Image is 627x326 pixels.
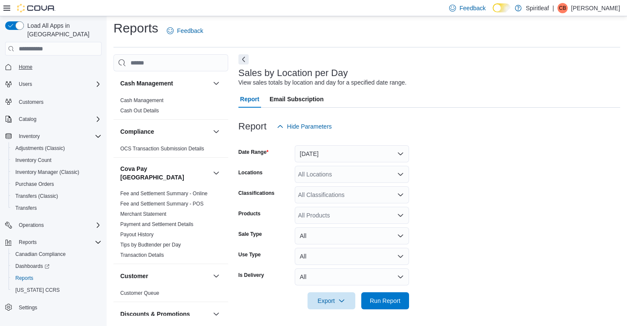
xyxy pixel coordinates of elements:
span: Operations [19,222,44,229]
a: Transfers [12,203,40,213]
span: [US_STATE] CCRS [15,287,60,294]
button: Settings [2,301,105,314]
span: Export [313,292,350,309]
button: Open list of options [397,171,404,178]
a: Merchant Statement [120,211,166,217]
span: Catalog [15,114,102,124]
button: Customer [211,271,221,281]
button: Hide Parameters [273,118,335,135]
button: Customers [2,95,105,108]
span: Home [19,64,32,70]
a: [US_STATE] CCRS [12,285,63,295]
button: Compliance [211,126,221,137]
button: Transfers (Classic) [9,190,105,202]
button: Users [2,78,105,90]
a: Tips by Budtender per Day [120,242,181,248]
button: Reports [2,236,105,248]
span: Transfers [15,205,37,211]
p: [PERSON_NAME] [571,3,620,13]
h3: Report [238,121,267,132]
button: Home [2,61,105,73]
span: Reports [12,273,102,283]
button: Catalog [15,114,40,124]
span: Inventory Count [15,157,52,164]
span: Report [240,91,259,108]
span: Adjustments (Classic) [12,143,102,153]
button: Inventory Count [9,154,105,166]
span: Transfers (Classic) [12,191,102,201]
div: View sales totals by location and day for a specified date range. [238,78,406,87]
button: Reports [9,272,105,284]
button: [DATE] [295,145,409,162]
button: Purchase Orders [9,178,105,190]
div: Compliance [113,144,228,157]
span: Hide Parameters [287,122,332,131]
button: Users [15,79,35,89]
a: Transaction Details [120,252,164,258]
span: Inventory Manager (Classic) [15,169,79,176]
span: Purchase Orders [15,181,54,188]
button: Open list of options [397,212,404,219]
a: Purchase Orders [12,179,58,189]
span: Home [15,62,102,72]
button: Cash Management [120,79,209,88]
a: Home [15,62,36,72]
h1: Reports [113,20,158,37]
div: Cova Pay [GEOGRAPHIC_DATA] [113,188,228,264]
input: Dark Mode [493,3,511,12]
button: Discounts & Promotions [120,310,209,318]
a: Customers [15,97,47,107]
h3: Discounts & Promotions [120,310,190,318]
button: All [295,268,409,285]
span: CB [559,3,566,13]
button: Open list of options [397,191,404,198]
span: Settings [19,304,37,311]
span: Adjustments (Classic) [15,145,65,152]
button: Operations [2,219,105,231]
span: Inventory [15,131,102,141]
span: Customers [19,99,44,106]
button: Catalog [2,113,105,125]
button: Compliance [120,127,209,136]
span: Users [19,81,32,88]
span: Inventory [19,133,40,140]
span: Load All Apps in [GEOGRAPHIC_DATA] [24,21,102,38]
button: All [295,248,409,265]
label: Sale Type [238,231,262,238]
span: Feedback [177,26,203,35]
span: Transfers [12,203,102,213]
button: Cash Management [211,78,221,88]
button: All [295,227,409,244]
span: Users [15,79,102,89]
button: Transfers [9,202,105,214]
a: Canadian Compliance [12,249,69,259]
label: Locations [238,169,263,176]
a: Inventory Count [12,155,55,165]
button: Cova Pay [GEOGRAPHIC_DATA] [211,168,221,178]
span: Operations [15,220,102,230]
label: Classifications [238,190,275,197]
a: OCS Transaction Submission Details [120,146,204,152]
span: Settings [15,302,102,313]
a: Inventory Manager (Classic) [12,167,83,177]
a: Dashboards [9,260,105,272]
a: Payout History [120,232,154,238]
span: Run Report [370,297,401,305]
a: Adjustments (Classic) [12,143,68,153]
button: Reports [15,237,40,247]
label: Date Range [238,149,269,156]
button: Cova Pay [GEOGRAPHIC_DATA] [120,164,209,182]
p: Spiritleaf [526,3,549,13]
div: Customer [113,288,228,302]
span: Reports [15,275,33,282]
a: Reports [12,273,37,283]
p: | [552,3,554,13]
span: Washington CCRS [12,285,102,295]
span: Dashboards [15,263,49,270]
span: Email Subscription [270,91,324,108]
button: Customer [120,272,209,280]
span: Dashboards [12,261,102,271]
button: Operations [15,220,47,230]
h3: Customer [120,272,148,280]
